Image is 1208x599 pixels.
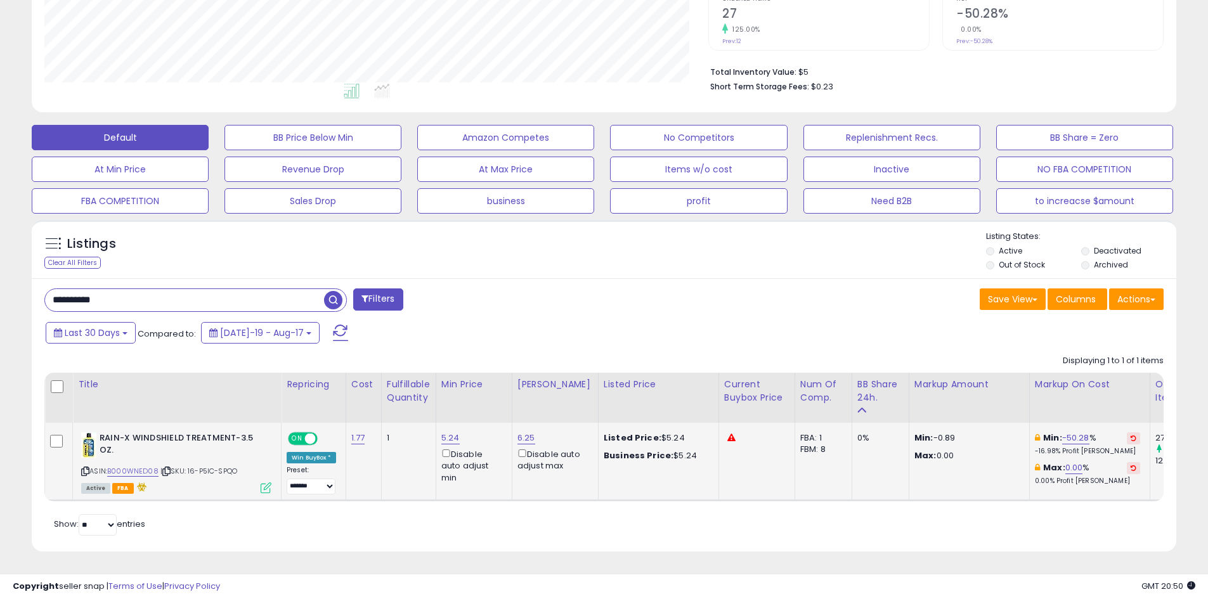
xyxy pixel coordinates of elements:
div: Cost [351,378,376,391]
p: -0.89 [914,432,1020,444]
div: 0% [857,432,899,444]
span: ON [289,434,305,444]
button: Revenue Drop [224,157,401,182]
div: Markup Amount [914,378,1024,391]
div: Ordered Items [1155,378,1202,404]
div: Min Price [441,378,507,391]
button: business [417,188,594,214]
span: Last 30 Days [65,326,120,339]
button: Filters [353,288,403,311]
a: B000WNED08 [107,466,159,477]
div: % [1035,462,1140,486]
div: 27 [1155,432,1207,444]
button: Replenishment Recs. [803,125,980,150]
b: Business Price: [604,449,673,461]
a: Privacy Policy [164,580,220,592]
span: OFF [316,434,336,444]
strong: Min: [914,432,933,444]
button: FBA COMPETITION [32,188,209,214]
label: Archived [1094,259,1128,270]
button: BB Price Below Min [224,125,401,150]
b: Total Inventory Value: [710,67,796,77]
button: Columns [1048,288,1107,310]
a: 0.00 [1065,461,1083,474]
div: Title [78,378,276,391]
button: Default [32,125,209,150]
button: Need B2B [803,188,980,214]
b: Max: [1043,461,1065,473]
button: BB Share = Zero [996,125,1173,150]
span: Show: entries [54,518,145,530]
span: | SKU: 16-P5IC-SPQO [160,466,237,476]
a: -50.28 [1062,432,1089,444]
span: FBA [112,483,134,494]
b: Listed Price: [604,432,661,444]
div: [PERSON_NAME] [517,378,593,391]
div: Current Buybox Price [724,378,789,404]
div: Fulfillable Quantity [387,378,431,404]
div: 1 [387,432,426,444]
div: $5.24 [604,432,709,444]
button: Actions [1109,288,1164,310]
i: hazardous material [134,482,147,491]
p: 0.00 [914,450,1020,461]
button: Sales Drop [224,188,401,214]
span: $0.23 [811,81,833,93]
small: 0.00% [956,25,982,34]
b: RAIN-X WINDSHIELD TREATMENT-3.5 OZ. [100,432,254,459]
button: At Min Price [32,157,209,182]
button: Amazon Competes [417,125,594,150]
small: Prev: 12 [722,37,741,45]
div: ASIN: [81,432,271,492]
small: 125.00% [728,25,760,34]
div: Win BuyBox * [287,452,336,463]
div: 12 [1155,455,1207,467]
strong: Copyright [13,580,59,592]
small: Prev: -50.28% [956,37,992,45]
h2: 27 [722,6,929,23]
div: Clear All Filters [44,257,101,269]
button: At Max Price [417,157,594,182]
button: to increacse $amount [996,188,1173,214]
div: seller snap | | [13,581,220,593]
a: 1.77 [351,432,365,444]
h2: -50.28% [956,6,1163,23]
span: All listings currently available for purchase on Amazon [81,483,110,494]
div: Disable auto adjust min [441,447,502,484]
img: 41kqGsOSVDL._SL40_.jpg [81,432,96,458]
label: Out of Stock [999,259,1045,270]
li: $5 [710,63,1154,79]
button: Last 30 Days [46,322,136,344]
span: Compared to: [138,328,196,340]
div: Disable auto adjust max [517,447,588,472]
th: The percentage added to the cost of goods (COGS) that forms the calculator for Min & Max prices. [1029,373,1150,423]
div: FBM: 8 [800,444,842,455]
div: Markup on Cost [1035,378,1145,391]
button: NO FBA COMPETITION [996,157,1173,182]
div: Num of Comp. [800,378,847,404]
div: Repricing [287,378,341,391]
span: [DATE]-19 - Aug-17 [220,326,304,339]
p: 0.00% Profit [PERSON_NAME] [1035,477,1140,486]
button: [DATE]-19 - Aug-17 [201,322,320,344]
button: Save View [980,288,1046,310]
div: Preset: [287,466,336,494]
b: Short Term Storage Fees: [710,81,809,92]
div: Listed Price [604,378,713,391]
div: % [1035,432,1140,456]
label: Active [999,245,1022,256]
h5: Listings [67,235,116,253]
strong: Max: [914,449,937,461]
div: FBA: 1 [800,432,842,444]
div: BB Share 24h. [857,378,904,404]
button: profit [610,188,787,214]
a: Terms of Use [108,580,162,592]
button: Inactive [803,157,980,182]
span: Columns [1056,293,1096,306]
a: 6.25 [517,432,535,444]
span: 2025-09-17 20:50 GMT [1141,580,1195,592]
p: Listing States: [986,231,1176,243]
div: $5.24 [604,450,709,461]
p: -16.98% Profit [PERSON_NAME] [1035,447,1140,456]
a: 5.24 [441,432,460,444]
